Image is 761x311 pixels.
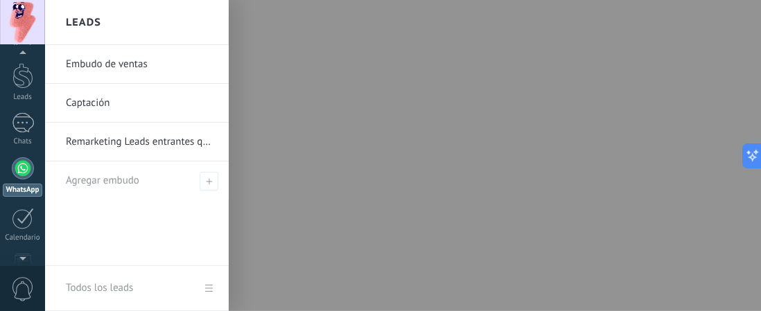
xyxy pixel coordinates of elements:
[45,266,229,311] a: Todos los leads
[3,137,43,146] div: Chats
[66,84,215,123] a: Captación
[3,184,42,197] div: WhatsApp
[3,233,43,242] div: Calendario
[66,174,139,187] span: Agregar embudo
[66,45,215,84] a: Embudo de ventas
[66,1,101,44] h2: Leads
[200,172,218,190] span: Agregar embudo
[66,269,133,308] div: Todos los leads
[3,93,43,102] div: Leads
[66,123,215,161] a: Remarketing Leads entrantes que no contestaron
